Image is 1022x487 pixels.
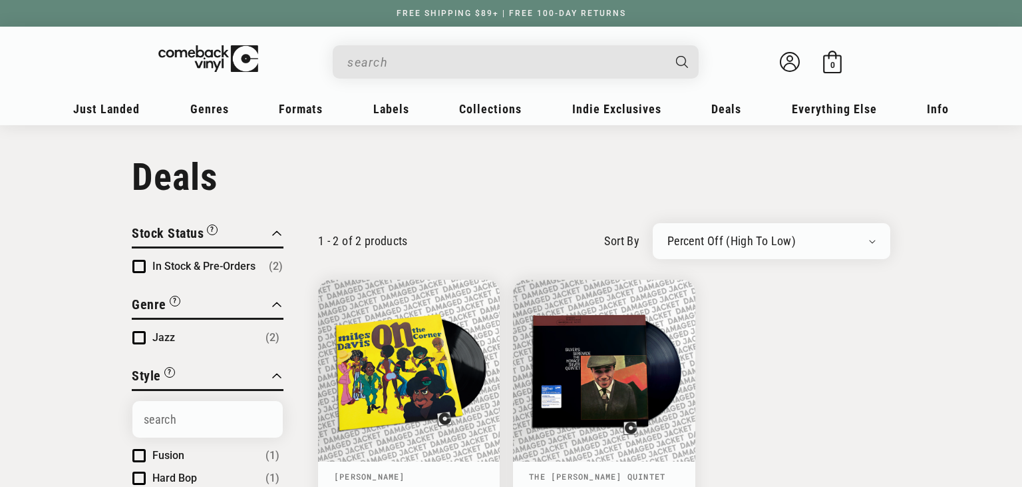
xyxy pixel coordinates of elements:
span: Number of products: (2) [269,258,283,274]
span: Jazz [152,331,175,344]
span: Hard Bop [152,472,197,484]
a: FREE SHIPPING $89+ | FREE 100-DAY RETURNS [383,9,639,18]
h1: Deals [132,155,890,199]
div: Search [333,45,699,79]
span: Collections [459,102,522,116]
span: Style [132,368,161,384]
a: The [PERSON_NAME] Quintet [529,471,665,482]
label: sort by [604,232,639,250]
span: Number of products: (1) [265,448,279,464]
a: [PERSON_NAME] [334,471,405,482]
span: Deals [711,102,741,116]
span: Labels [373,102,409,116]
span: Info [927,102,949,116]
button: Search [665,45,701,79]
button: Filter by Stock Status [132,223,218,246]
span: Fusion [152,449,184,462]
span: Indie Exclusives [572,102,661,116]
span: 0 [830,60,835,70]
span: Genres [190,102,229,116]
span: Genre [132,296,166,312]
span: Stock Status [132,225,204,241]
span: Formats [279,102,323,116]
span: Number of products: (2) [265,330,279,346]
button: Filter by Style [132,366,175,389]
span: Just Landed [73,102,140,116]
input: When autocomplete results are available use up and down arrows to review and enter to select [347,49,663,76]
span: Everything Else [792,102,877,116]
p: 1 - 2 of 2 products [318,234,408,248]
span: In Stock & Pre-Orders [152,260,255,272]
span: Number of products: (1) [265,470,279,486]
button: Filter by Genre [132,294,180,318]
input: Search Options [132,401,283,438]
